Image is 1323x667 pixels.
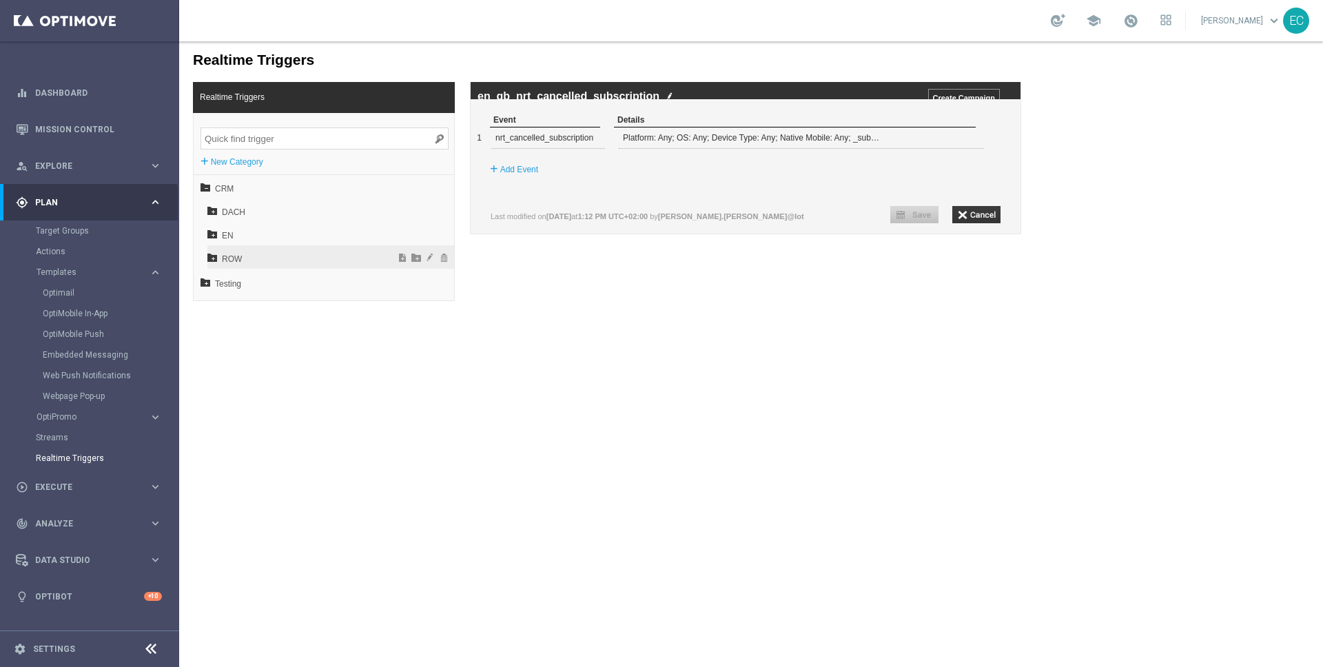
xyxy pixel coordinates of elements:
button: gps_fixed Plan keyboard_arrow_right [15,197,163,208]
span: ROW [43,206,191,229]
span: New Category [230,211,244,220]
i: track_changes [16,517,28,530]
div: Plan [16,196,149,209]
span: DACH [43,159,191,183]
i: keyboard_arrow_right [149,196,162,209]
a: Dashboard [35,74,162,111]
div: Optibot [16,578,162,615]
span: keyboard_arrow_down [1266,13,1282,28]
button: Mission Control [15,124,163,135]
a: OptiMobile Push [43,329,143,340]
a: Webpage Pop-up [43,391,143,402]
span: New trigger [216,211,230,220]
b: [DATE] [367,171,392,179]
div: Streams [36,427,178,448]
a: Optimail [43,287,143,298]
div: Realtime Triggers [36,448,178,469]
button: lightbulb Optibot +10 [15,591,163,602]
a: OptiMobile In-App [43,308,143,319]
input: Quick find trigger [21,86,269,108]
div: play_circle_outline Execute keyboard_arrow_right [15,482,163,493]
div: Event [311,72,421,86]
i: equalizer [16,87,28,99]
div: Dashboard [16,74,162,111]
div: Data Studio [16,554,149,566]
span: EN [43,183,191,206]
a: Actions [36,246,143,257]
i: lightbulb [16,591,28,603]
i: person_search [16,160,28,172]
span: Explore [35,162,149,170]
span: CRM [36,136,188,159]
a: Embedded Messaging [43,349,143,360]
div: person_search Explore keyboard_arrow_right [15,161,163,172]
a: Streams [36,432,143,443]
b: 1:12 PM UTC+02:00 [398,171,469,179]
div: Explore [16,160,149,172]
a: Settings [33,645,75,653]
lable: Last modified on at by [311,171,625,179]
div: nrt_cancelled_subscription [316,86,427,107]
i: play_circle_outline [16,481,28,493]
div: Embedded Messaging [43,345,178,365]
button: Data Studio keyboard_arrow_right [15,555,163,566]
div: Details [435,72,797,86]
div: Templates [36,262,178,407]
div: OptiPromo [37,413,149,421]
div: Execute [16,481,149,493]
span: Realtime Triggers [14,44,92,68]
button: OptiPromo keyboard_arrow_right [36,411,163,422]
label: New Category [32,114,84,127]
div: 1 [293,86,302,107]
input: Create Campaign [749,48,821,65]
label: Add Event [321,121,359,135]
i: keyboard_arrow_right [149,266,162,279]
div: Analyze [16,517,149,530]
div: Platform: Any; OS: Any; Device Type: Any; Native Mobile: Any; _subsc_cancel_time: Any; _subsc_can... [440,86,703,107]
div: +10 [144,592,162,601]
label: en_gb_nrt_cancelled_subscription [298,49,480,61]
b: [PERSON_NAME].[PERSON_NAME]@lot [479,171,625,179]
div: Web Push Notifications [43,365,178,386]
span: Execute [35,483,149,491]
i: settings [14,643,26,655]
span: Templates [37,268,135,276]
div: Webpage Pop-up [43,386,178,407]
span: Plan [35,198,149,207]
span: Analyze [35,520,149,528]
div: Optimail [43,283,178,303]
div: OptiMobile Push [43,324,178,345]
i: gps_fixed [16,196,28,209]
i: keyboard_arrow_right [149,553,162,566]
i: keyboard_arrow_right [149,517,162,530]
button: equalizer Dashboard [15,88,163,99]
div: OptiMobile In-App [43,303,178,324]
a: Optibot [35,578,144,615]
img: edit_white.png [487,50,494,59]
div: Mission Control [16,111,162,147]
a: [PERSON_NAME]keyboard_arrow_down [1200,10,1283,31]
button: Templates keyboard_arrow_right [36,267,163,278]
label: + [311,121,319,134]
span: Data Studio [35,556,149,564]
div: EC [1283,8,1309,34]
button: track_changes Analyze keyboard_arrow_right [15,518,163,529]
div: Target Groups [36,220,178,241]
div: Actions [36,241,178,262]
a: Target Groups [36,225,143,236]
div: Templates [37,268,149,276]
span: school [1086,13,1101,28]
div: OptiPromo [36,407,178,427]
span: Testing [36,231,188,254]
span: Rename [244,211,258,220]
label: + [21,113,30,127]
a: Realtime Triggers [36,453,143,464]
i: keyboard_arrow_right [149,159,162,172]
